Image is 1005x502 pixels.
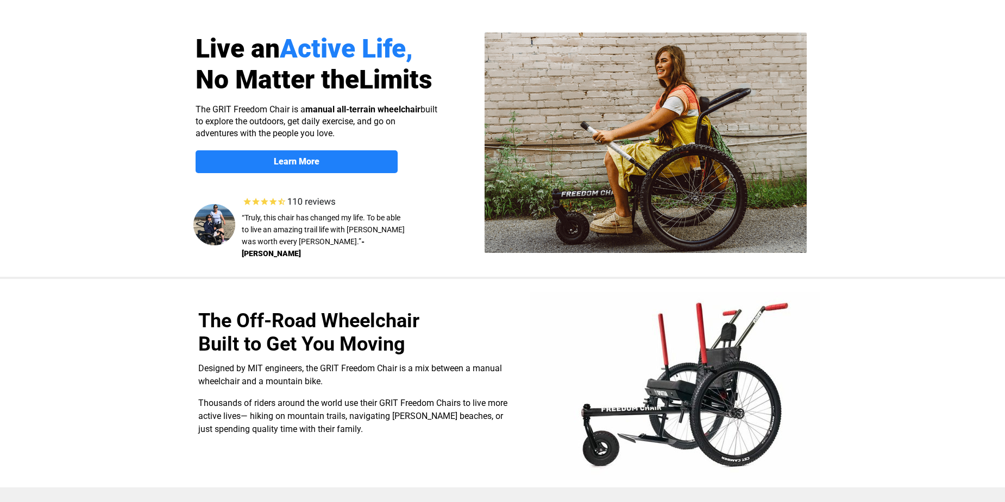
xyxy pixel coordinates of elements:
[198,309,419,355] span: The Off-Road Wheelchair Built to Get You Moving
[196,33,280,64] span: Live an
[280,33,413,64] span: Active Life,
[198,398,507,434] span: Thousands of riders around the world use their GRIT Freedom Chairs to live more active lives— hik...
[198,363,502,386] span: Designed by MIT engineers, the GRIT Freedom Chair is a mix between a manual wheelchair and a moun...
[196,150,398,173] a: Learn More
[274,156,319,167] strong: Learn More
[196,64,359,95] span: No Matter the
[305,104,420,115] strong: manual all-terrain wheelchair
[359,64,432,95] span: Limits
[242,213,405,246] span: “Truly, this chair has changed my life. To be able to live an amazing trail life with [PERSON_NAM...
[196,104,437,138] span: The GRIT Freedom Chair is a built to explore the outdoors, get daily exercise, and go on adventur...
